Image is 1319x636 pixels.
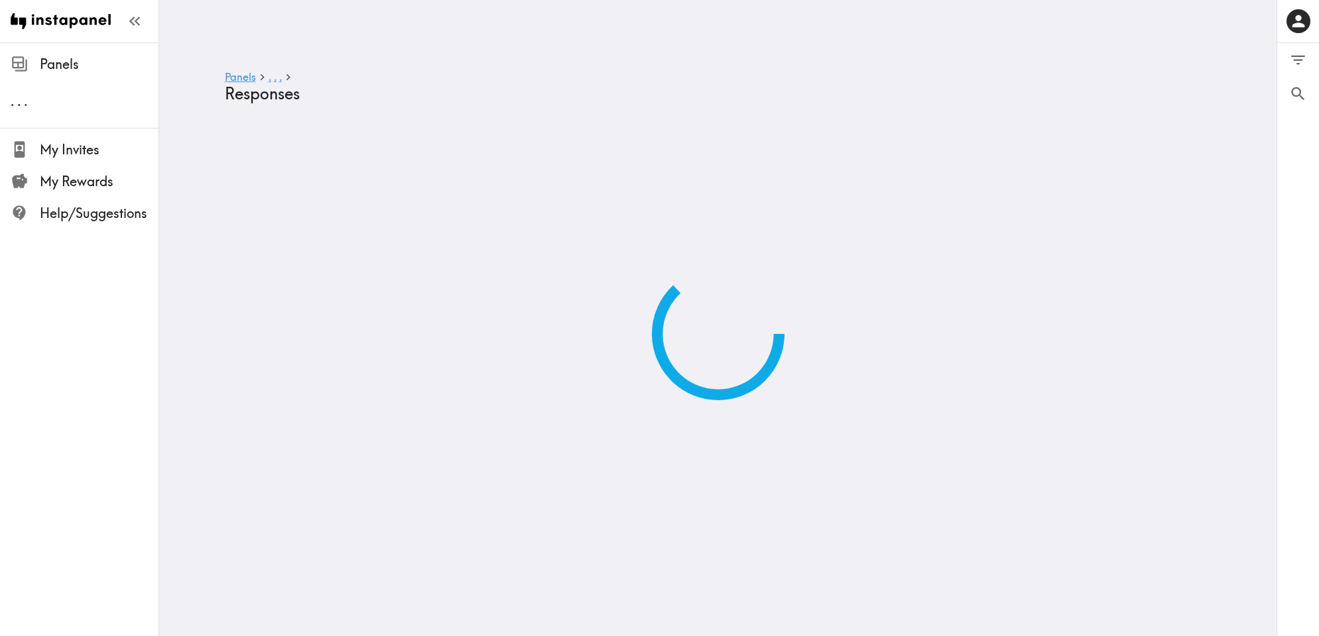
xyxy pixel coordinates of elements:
[24,93,28,109] span: .
[269,72,282,84] a: ...
[269,70,271,83] span: .
[40,172,158,191] span: My Rewards
[40,204,158,223] span: Help/Suggestions
[1289,85,1307,103] span: Search
[40,55,158,74] span: Panels
[274,70,277,83] span: .
[17,93,21,109] span: .
[225,72,256,84] a: Panels
[11,93,15,109] span: .
[279,70,282,83] span: .
[225,84,1201,103] h4: Responses
[1277,43,1319,77] button: Filter Responses
[1289,51,1307,69] span: Filter Responses
[1277,77,1319,111] button: Search
[40,140,158,159] span: My Invites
